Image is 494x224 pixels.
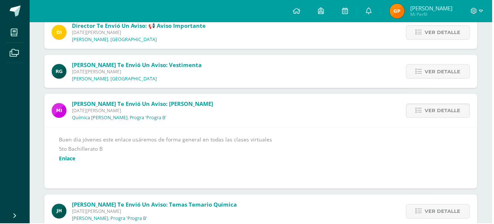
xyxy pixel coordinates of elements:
span: [PERSON_NAME] te envió un aviso: Temas Temario Química [72,202,238,209]
span: [DATE][PERSON_NAME] [72,108,214,114]
p: [PERSON_NAME]. Progra 'Progra B' [72,217,148,223]
img: e71b507b6b1ebf6fbe7886fc31de659d.png [52,104,67,118]
span: Ver detalle [427,26,462,40]
div: Buen día jóvenes este enlace usáremos de forma general en todas las clases virtuales 5to Bachille... [59,136,464,182]
img: f0b35651ae50ff9c693c4cbd3f40c4bb.png [52,25,67,40]
span: Mi Perfil [412,11,454,17]
img: 24ef3269677dd7dd963c57b86ff4a022.png [52,64,67,79]
span: [DATE][PERSON_NAME] [72,69,202,75]
p: Química [PERSON_NAME]. Progra 'Progra B' [72,116,167,121]
img: 18f78e33ba36927068e7765bfc414182.png [391,4,406,19]
span: [PERSON_NAME] [412,4,454,12]
span: [PERSON_NAME] te envió un aviso: [PERSON_NAME] [72,101,214,108]
span: Ver detalle [427,65,462,79]
p: [PERSON_NAME]. [GEOGRAPHIC_DATA] [72,37,158,43]
span: [PERSON_NAME] te envió un aviso: Vestimenta [72,61,202,69]
p: [PERSON_NAME]. [GEOGRAPHIC_DATA] [72,76,158,82]
img: 2f952caa3f07b7df01ee2ceb26827530.png [52,205,67,220]
span: Ver detalle [427,104,462,118]
a: Enlace [59,156,76,163]
span: [DATE][PERSON_NAME] [72,30,206,36]
span: Director te envió un aviso: 📢 Aviso Importante [72,22,206,30]
span: [DATE][PERSON_NAME] [72,209,238,215]
span: Ver detalle [427,205,462,219]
